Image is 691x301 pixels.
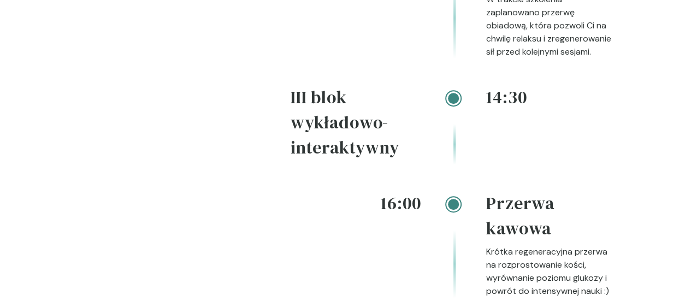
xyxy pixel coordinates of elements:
h4: III blok wykładowo-interaktywny [291,85,421,164]
h4: Przerwa kawowa [486,191,616,245]
h4: 16:00 [291,191,421,216]
h4: 14:30 [486,85,616,110]
p: Krótka regeneracyjna przerwa na rozprostowanie kości, wyrównanie poziomu glukozy i powrót do inte... [486,245,616,298]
